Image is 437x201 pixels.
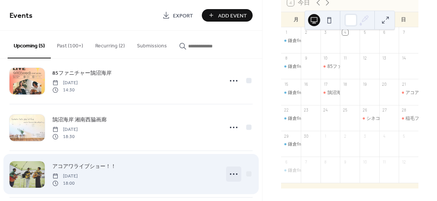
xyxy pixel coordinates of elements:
[303,55,309,61] div: 9
[281,115,301,122] div: 鎌倉fmアコースティカルアワー
[382,107,387,113] div: 27
[51,31,89,58] button: Past (100+)
[288,38,353,44] div: 鎌倉fmアコースティカルアワー
[52,69,112,77] a: 85ファニチャー鵠沼海岸
[401,133,407,139] div: 5
[288,167,353,174] div: 鎌倉fmアコースティカルアワー
[362,159,368,165] div: 10
[362,30,368,35] div: 5
[323,30,329,35] div: 3
[303,133,309,139] div: 30
[287,12,305,27] div: 月
[382,55,387,61] div: 13
[89,31,131,58] button: Recurring (2)
[342,159,348,165] div: 9
[283,55,289,61] div: 8
[401,55,407,61] div: 14
[321,63,340,70] div: 85ファニチャー鵠沼海岸
[283,30,289,35] div: 1
[323,133,329,139] div: 1
[8,31,51,58] button: Upcoming (5)
[288,90,353,96] div: 鎌倉fmアコースティカルアワー
[342,55,348,61] div: 11
[323,55,329,61] div: 10
[303,30,309,35] div: 2
[360,115,379,122] div: シネコヤ鵠沼海岸
[157,9,199,22] a: Export
[382,133,387,139] div: 4
[323,81,329,87] div: 17
[52,173,78,180] span: [DATE]
[362,55,368,61] div: 12
[52,180,78,187] span: 18:00
[303,81,309,87] div: 16
[303,159,309,165] div: 7
[321,90,340,96] div: 鵠沼海岸 湘南西脇画廊
[52,116,107,124] span: 鵠沼海岸 湘南西脇画廊
[288,63,353,70] div: 鎌倉fmアコースティカルアワー
[52,115,107,124] a: 鵠沼海岸 湘南西脇画廊
[342,30,348,35] div: 4
[202,9,253,22] button: Add Event
[288,141,353,148] div: 鎌倉fmアコースティカルアワー
[283,81,289,87] div: 15
[281,90,301,96] div: 鎌倉fmアコースティカルアワー
[399,90,418,96] div: アコアワライブショー！！
[327,90,374,96] div: 鵠沼海岸 湘南西脇画廊
[281,38,301,44] div: 鎌倉fmアコースティカルアワー
[52,80,78,86] span: [DATE]
[395,12,412,27] div: 日
[399,115,418,122] div: 稲毛フルハウス
[283,107,289,113] div: 22
[323,107,329,113] div: 24
[173,12,193,20] span: Export
[281,167,301,174] div: 鎌倉fmアコースティカルアワー
[342,133,348,139] div: 2
[401,107,407,113] div: 28
[303,107,309,113] div: 23
[382,30,387,35] div: 6
[52,126,78,133] span: [DATE]
[362,81,368,87] div: 19
[327,63,378,70] div: 85ファニチャー鵠沼海岸
[362,107,368,113] div: 26
[52,133,78,140] span: 18:30
[382,159,387,165] div: 11
[283,159,289,165] div: 6
[283,133,289,139] div: 29
[401,30,407,35] div: 7
[382,81,387,87] div: 20
[342,81,348,87] div: 18
[281,63,301,70] div: 鎌倉fmアコースティカルアワー
[401,81,407,87] div: 21
[281,141,301,148] div: 鎌倉fmアコースティカルアワー
[366,115,403,122] div: シネコヤ鵠沼海岸
[218,12,247,20] span: Add Event
[52,86,78,93] span: 14:30
[401,159,407,165] div: 12
[342,107,348,113] div: 25
[362,133,368,139] div: 3
[323,159,329,165] div: 8
[52,162,116,171] a: アコアワライブショー！！
[288,115,353,122] div: 鎌倉fmアコースティカルアワー
[52,163,116,171] span: アコアワライブショー！！
[9,8,33,23] span: Events
[131,31,173,58] button: Submissions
